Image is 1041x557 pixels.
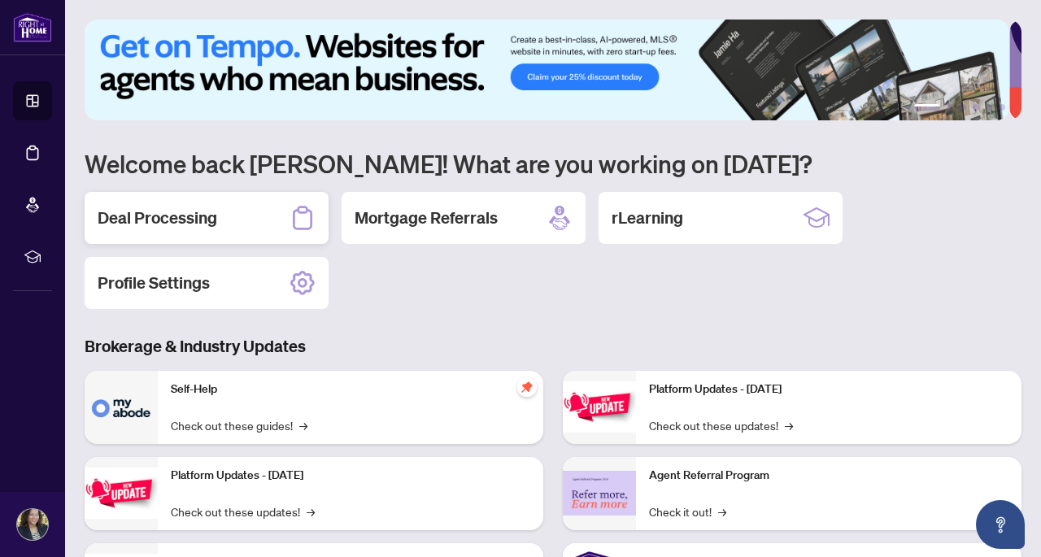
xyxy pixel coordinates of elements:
h2: Deal Processing [98,207,217,229]
p: Platform Updates - [DATE] [171,467,530,485]
span: → [307,503,315,520]
button: 2 [947,104,953,111]
h2: Mortgage Referrals [355,207,498,229]
img: Agent Referral Program [563,471,636,516]
button: 1 [914,104,940,111]
h2: rLearning [612,207,683,229]
img: Platform Updates - June 23, 2025 [563,381,636,433]
button: 5 [986,104,992,111]
span: → [718,503,726,520]
span: pushpin [517,377,537,397]
h2: Profile Settings [98,272,210,294]
button: 3 [960,104,966,111]
img: Self-Help [85,371,158,444]
button: Open asap [976,500,1025,549]
a: Check out these updates!→ [171,503,315,520]
a: Check out these guides!→ [171,416,307,434]
span: → [785,416,793,434]
h1: Welcome back [PERSON_NAME]! What are you working on [DATE]? [85,148,1021,179]
img: Slide 0 [85,20,1009,120]
a: Check out these updates!→ [649,416,793,434]
img: logo [13,12,52,42]
h3: Brokerage & Industry Updates [85,335,1021,358]
img: Profile Icon [17,509,48,540]
p: Self-Help [171,381,530,398]
p: Platform Updates - [DATE] [649,381,1008,398]
img: Platform Updates - September 16, 2025 [85,468,158,519]
a: Check it out!→ [649,503,726,520]
p: Agent Referral Program [649,467,1008,485]
span: → [299,416,307,434]
button: 4 [973,104,979,111]
button: 6 [999,104,1005,111]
